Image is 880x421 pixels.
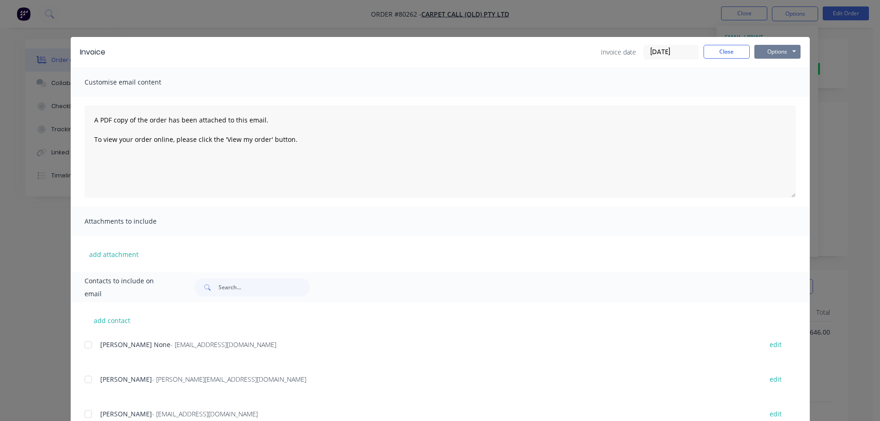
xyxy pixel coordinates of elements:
[170,340,276,349] span: - [EMAIL_ADDRESS][DOMAIN_NAME]
[764,373,787,385] button: edit
[704,45,750,59] button: Close
[85,215,186,228] span: Attachments to include
[100,409,152,418] span: [PERSON_NAME]
[764,408,787,420] button: edit
[100,340,170,349] span: [PERSON_NAME] None
[85,76,186,89] span: Customise email content
[764,338,787,351] button: edit
[85,247,143,261] button: add attachment
[152,375,306,384] span: - [PERSON_NAME][EMAIL_ADDRESS][DOMAIN_NAME]
[754,45,801,59] button: Options
[152,409,258,418] span: - [EMAIL_ADDRESS][DOMAIN_NAME]
[601,47,636,57] span: Invoice date
[85,313,140,327] button: add contact
[85,275,172,300] span: Contacts to include on email
[80,47,105,58] div: Invoice
[218,278,310,297] input: Search...
[100,375,152,384] span: [PERSON_NAME]
[85,105,796,198] textarea: A PDF copy of the order has been attached to this email. To view your order online, please click ...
